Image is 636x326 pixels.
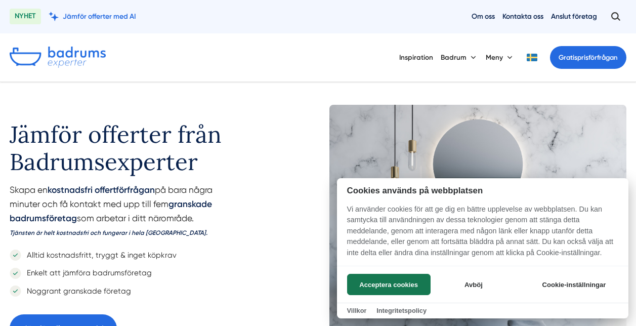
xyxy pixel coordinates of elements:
[530,274,618,295] button: Cookie-inställningar
[347,274,431,295] button: Acceptera cookies
[347,307,367,314] a: Villkor
[433,274,514,295] button: Avböj
[376,307,427,314] a: Integritetspolicy
[337,204,628,266] p: Vi använder cookies för att ge dig en bättre upplevelse av webbplatsen. Du kan samtycka till anvä...
[337,186,628,195] h2: Cookies används på webbplatsen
